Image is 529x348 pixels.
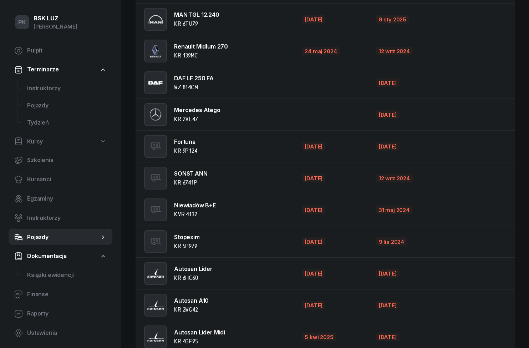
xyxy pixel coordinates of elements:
div: [DATE] [302,206,325,214]
img: mercedes-fdbdb9a3.png [145,103,166,126]
a: Instruktorzy [21,80,112,97]
div: [DATE] [376,269,400,278]
span: Dokumentacja [27,252,67,261]
span: PK [18,19,26,25]
div: [DATE] [302,15,325,24]
img: 6PvMqAAAAAAAAAAAAAAAAAAAAAAAAAAAAAAAAAAAAAC8iP8AwmHLspDJcPMAAAAASUVORK5CYII= [145,262,166,285]
div: [DATE] [302,269,325,278]
a: Stopexim [174,233,200,241]
img: 6PvMqAAAAAAAAAAAAAAAAAAAAAAAAAAAAAAAAAAAAAC8iP8AwmHLspDJcPMAAAAASUVORK5CYII= [145,294,166,317]
a: Pulpit [9,42,112,59]
div: [DATE] [376,142,400,151]
div: [DATE] [376,110,400,119]
a: Ustawienia [9,324,112,342]
span: Raporty [27,309,107,318]
div: 5 kwi 2025 [302,333,336,341]
div: 12 wrz 2024 [376,47,413,55]
div: KR 2VE47 [174,115,220,124]
a: DAF LF 250 FA [174,75,214,82]
a: Niewiadów B+E [174,202,216,209]
div: 24 maj 2024 [302,47,340,55]
div: BSK LUZ [34,15,77,21]
span: Pulpit [27,46,107,55]
a: Fortuna [174,138,195,145]
a: Pojazdy [21,97,112,114]
div: [DATE] [302,174,325,182]
div: 12 wrz 2024 [376,174,413,182]
a: Autosan Lider [174,265,213,272]
span: Terminarze [27,65,59,74]
div: [DATE] [302,237,325,246]
span: Szkolenia [27,156,107,165]
a: Tydzień [21,114,112,131]
span: Pojazdy [27,233,100,242]
a: Szkolenia [9,152,112,169]
a: Instruktorzy [9,210,112,227]
div: [PERSON_NAME] [34,22,77,31]
a: Mercedes Atego [174,106,220,114]
a: SONST.ANN [174,170,208,177]
a: Terminarze [9,61,112,78]
a: Książki ewidencji [21,267,112,284]
span: Kursy [27,137,43,146]
img: renault-8aac37b5.png [145,40,166,62]
a: Dokumentacja [9,248,112,264]
a: Pojazdy [9,229,112,246]
a: Autosan Lider Midi [174,329,225,336]
div: WZ 814CM [174,83,214,92]
a: Finanse [9,286,112,303]
a: Renault Midlum 270 [174,43,228,50]
a: Raporty [9,305,112,322]
div: KR 2WG42 [174,305,209,314]
div: KR 6HC60 [174,273,213,283]
span: Tydzień [27,118,107,127]
img: gAfsgcIg8PIzQAAAABJRU5ErkJggg== [145,71,166,94]
div: KR 6741P [174,178,208,187]
a: Kursanci [9,171,112,188]
span: Kursanci [27,175,107,184]
a: MAN TGL 12.240 [174,11,219,18]
div: 9 lis 2024 [376,237,407,246]
span: Książki ewidencji [27,271,107,280]
div: KR 6TU79 [174,19,219,29]
div: KR 4GF95 [174,337,225,346]
img: D3TQohhBBCCCGEEEIIIYQQQgghhBBCCCGEEEIIIYQQQgghhBBCCCGEEEIIIYQQQgghhBDLzH9tmWaedrwIJgAAAABJRU5ErkJ... [145,8,166,31]
a: Kursy [9,133,112,150]
span: Pojazdy [27,101,107,110]
div: [DATE] [302,142,325,151]
div: KR 139MC [174,51,228,60]
span: Instruktorzy [27,84,107,93]
div: KR 9P124 [174,146,197,156]
div: 31 maj 2024 [376,206,412,214]
div: [DATE] [376,333,400,341]
a: Autosan A10 [174,297,209,304]
a: Egzaminy [9,190,112,207]
div: KVR 4132 [174,210,216,219]
span: Finanse [27,290,107,299]
div: 9 sty 2025 [376,15,409,24]
div: [DATE] [302,301,325,309]
span: Egzaminy [27,194,107,203]
div: KR 5P979 [174,242,200,251]
div: [DATE] [376,79,400,87]
span: Instruktorzy [27,213,107,223]
div: [DATE] [376,301,400,309]
span: Ustawienia [27,328,107,338]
